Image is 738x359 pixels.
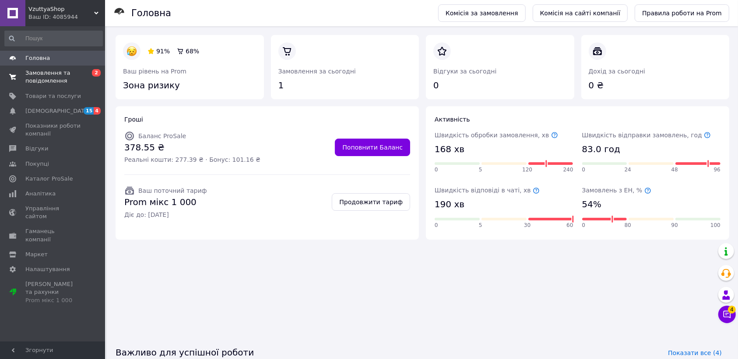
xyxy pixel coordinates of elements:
span: Налаштування [25,265,70,273]
span: 54% [582,198,601,211]
button: Чат з покупцем4 [718,306,736,323]
div: Prom мікс 1 000 [25,296,81,304]
span: 96 [714,166,720,174]
span: 378.55 ₴ [124,141,260,154]
span: VzuttyaShop [28,5,94,13]
a: Правила роботи на Prom [635,4,729,22]
span: 91% [156,48,170,55]
span: 80 [625,222,631,229]
span: 190 хв [435,198,464,211]
div: Ваш ID: 4085944 [28,13,105,21]
span: 240 [563,166,573,174]
span: Показати все (4) [668,349,722,357]
span: 48 [671,166,678,174]
a: Комісія на сайті компанії [533,4,628,22]
span: Замовлень з ЕН, % [582,187,651,194]
span: 0 [435,166,438,174]
span: Головна [25,54,50,62]
span: Гаманець компанії [25,227,81,243]
span: Діє до: [DATE] [124,210,207,219]
span: 0 [582,166,586,174]
span: 90 [671,222,678,229]
span: 0 [435,222,438,229]
span: 5 [479,222,482,229]
span: Каталог ProSale [25,175,73,183]
span: Товари та послуги [25,92,81,100]
span: Важливо для успішної роботи [116,346,254,359]
span: Гроші [124,116,143,123]
span: Ваш поточний тариф [138,187,207,194]
span: Відгуки [25,145,48,153]
a: Комісія за замовлення [438,4,526,22]
span: [PERSON_NAME] та рахунки [25,280,81,304]
span: Швидкість обробки замовлення, хв [435,132,558,139]
span: Аналітика [25,190,56,198]
span: Покупці [25,160,49,168]
span: 4 [94,107,101,115]
span: 2 [92,69,101,77]
span: 30 [524,222,531,229]
span: Управління сайтом [25,205,81,220]
span: Реальні кошти: 277.39 ₴ · Бонус: 101.16 ₴ [124,155,260,164]
span: 68% [186,48,199,55]
span: 4 [728,306,736,314]
span: 5 [479,166,482,174]
span: [DEMOGRAPHIC_DATA] [25,107,90,115]
a: Продовжити тариф [332,193,410,211]
span: Активність [435,116,470,123]
span: 24 [625,166,631,174]
span: Маркет [25,251,48,258]
span: Замовлення та повідомлення [25,69,81,85]
span: Швидкість відповіді в чаті, хв [435,187,540,194]
span: Швидкість відправки замовлень, год [582,132,711,139]
span: 100 [710,222,720,229]
span: 168 хв [435,143,464,156]
span: 120 [522,166,532,174]
span: Показники роботи компанії [25,122,81,138]
a: Поповнити Баланс [335,139,410,156]
h1: Головна [131,8,171,18]
span: 15 [84,107,94,115]
span: Prom мікс 1 000 [124,196,207,209]
input: Пошук [4,31,103,46]
span: 60 [566,222,573,229]
span: 0 [582,222,586,229]
span: Баланс ProSale [138,132,186,139]
span: 83.0 год [582,143,620,156]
